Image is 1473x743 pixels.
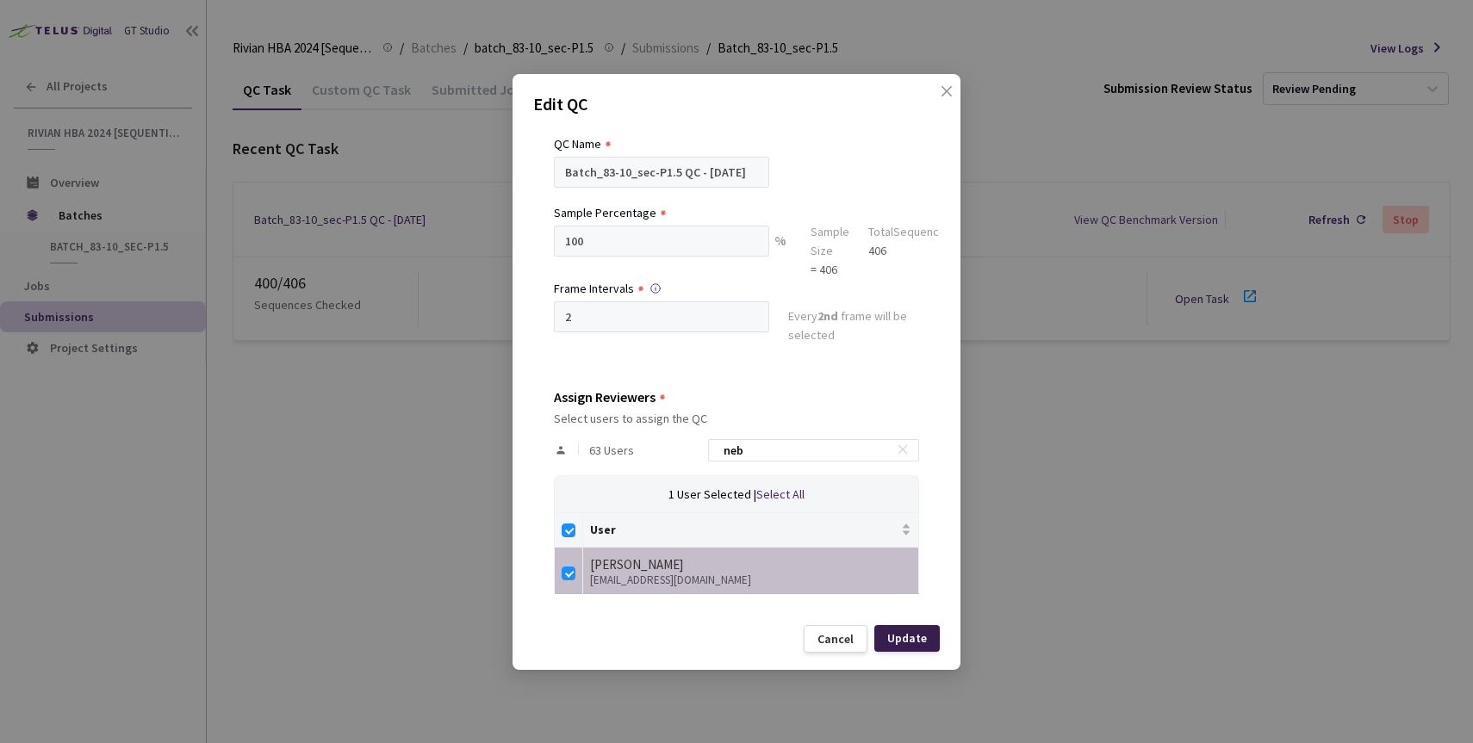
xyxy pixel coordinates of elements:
span: 1 User Selected | [668,486,756,502]
div: Update [887,631,927,645]
div: Total Sequences [868,222,952,241]
p: Edit QC [533,91,940,117]
div: Every frame will be selected [788,306,919,348]
input: e.g. 10 [554,226,769,257]
div: % [769,226,792,279]
span: User [590,523,898,536]
span: Select All [756,486,805,502]
span: close [940,84,954,133]
span: 63 Users [589,443,634,457]
strong: 2nd [817,308,838,324]
input: Search [713,440,897,461]
div: Frame Intervals [554,279,634,298]
div: Sample Size [811,222,849,260]
div: 406 [868,241,952,260]
div: QC Name [554,134,601,153]
button: Close [923,84,950,112]
div: Cancel [817,632,854,646]
th: User [583,513,919,548]
div: Sample Percentage [554,203,656,222]
div: Select users to assign the QC [554,412,919,425]
div: [EMAIL_ADDRESS][DOMAIN_NAME] [590,574,911,586]
div: [PERSON_NAME] [590,554,911,575]
input: Enter frame interval [554,301,769,332]
div: = 406 [811,260,849,279]
div: Assign Reviewers [554,389,656,405]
